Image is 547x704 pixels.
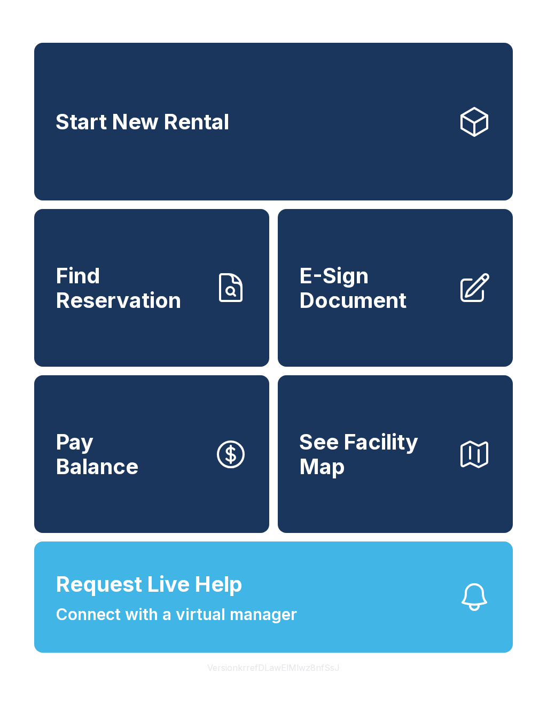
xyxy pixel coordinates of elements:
[299,264,449,312] span: E-Sign Document
[56,430,138,478] span: Pay Balance
[299,430,449,478] span: See Facility Map
[56,568,243,600] span: Request Live Help
[56,110,229,134] span: Start New Rental
[56,602,297,626] span: Connect with a virtual manager
[199,653,348,683] button: VersionkrrefDLawElMlwz8nfSsJ
[34,541,513,653] button: Request Live HelpConnect with a virtual manager
[34,43,513,200] a: Start New Rental
[278,375,513,533] button: See Facility Map
[34,375,269,533] button: PayBalance
[56,264,205,312] span: Find Reservation
[34,209,269,367] a: Find Reservation
[278,209,513,367] a: E-Sign Document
